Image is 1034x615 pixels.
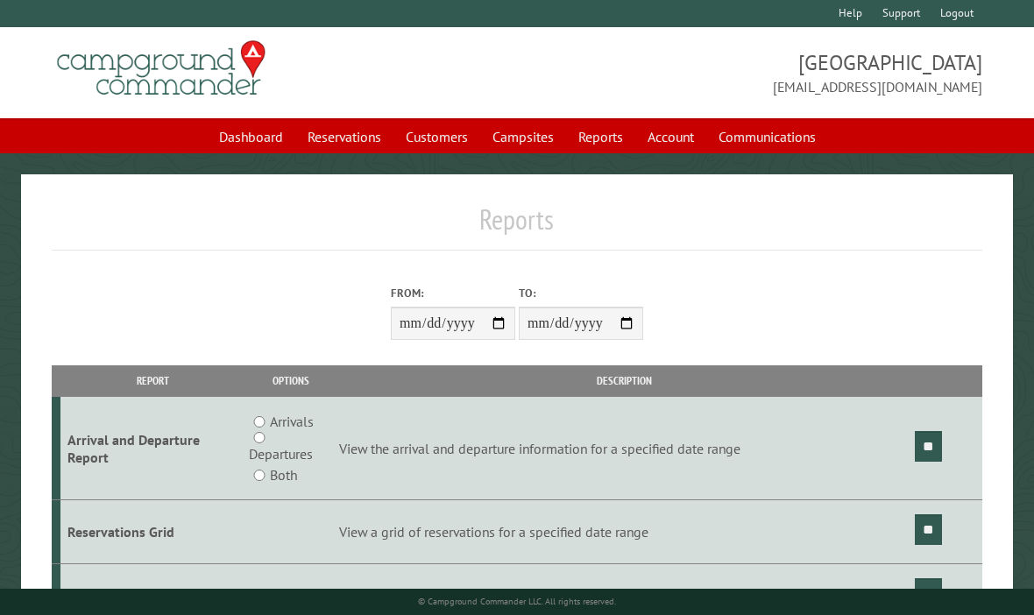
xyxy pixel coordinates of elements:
a: Dashboard [209,120,294,153]
th: Description [336,365,912,396]
td: View the arrival and departure information for a specified date range [336,397,912,500]
h1: Reports [52,202,982,251]
td: View a grid of reservations for a specified date range [336,500,912,564]
a: Campsites [482,120,564,153]
label: Arrivals [270,411,314,432]
a: Account [637,120,705,153]
label: Both [270,464,297,485]
a: Reports [568,120,634,153]
a: Communications [708,120,826,153]
label: Departures [249,443,313,464]
label: To: [519,285,643,301]
a: Customers [395,120,478,153]
th: Options [246,365,336,396]
span: [GEOGRAPHIC_DATA] [EMAIL_ADDRESS][DOMAIN_NAME] [517,48,982,97]
label: From: [391,285,515,301]
th: Report [60,365,246,396]
small: © Campground Commander LLC. All rights reserved. [418,596,616,607]
a: Reservations [297,120,392,153]
td: Reservations Grid [60,500,246,564]
td: Arrival and Departure Report [60,397,246,500]
img: Campground Commander [52,34,271,102]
